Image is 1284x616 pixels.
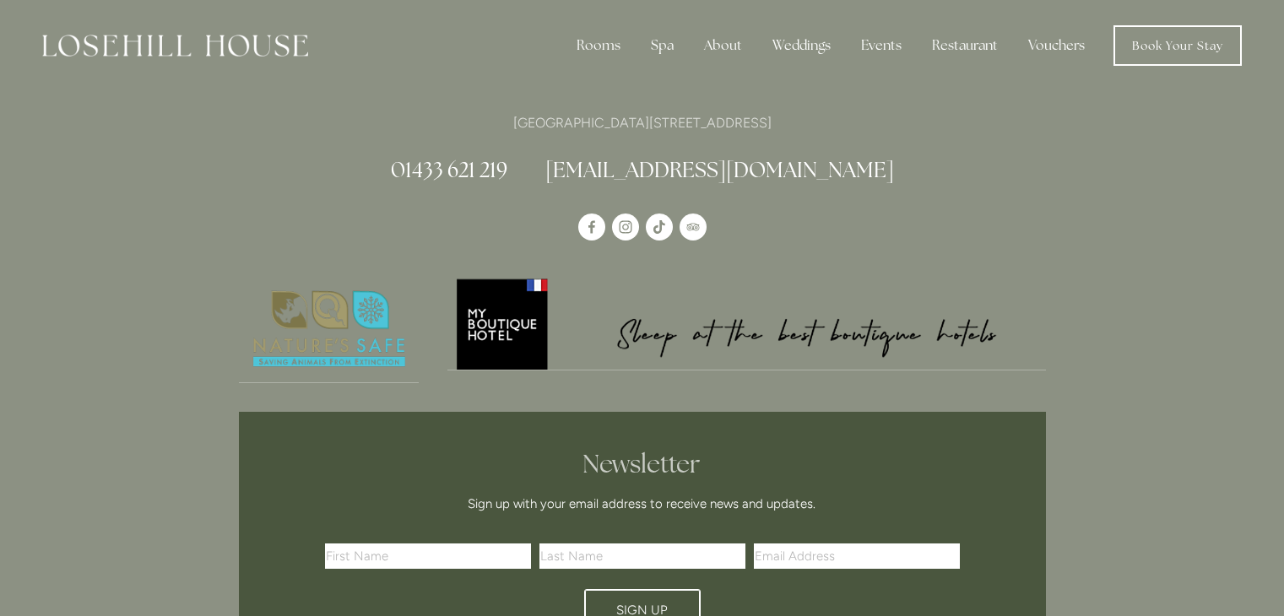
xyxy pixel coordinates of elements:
p: [GEOGRAPHIC_DATA][STREET_ADDRESS] [239,111,1046,134]
img: Nature's Safe - Logo [239,276,420,382]
div: Rooms [563,29,634,62]
a: Book Your Stay [1113,25,1242,66]
img: Losehill House [42,35,308,57]
p: Sign up with your email address to receive news and updates. [331,494,954,514]
input: Last Name [539,543,745,569]
a: TripAdvisor [680,213,707,240]
div: Weddings [759,29,844,62]
div: About [691,29,756,62]
input: First Name [325,543,531,569]
a: 01433 621 219 [391,156,507,183]
a: TikTok [646,213,673,240]
a: [EMAIL_ADDRESS][DOMAIN_NAME] [545,156,894,183]
a: Losehill House Hotel & Spa [578,213,605,240]
h2: Newsletter [331,449,954,479]
div: Restaurant [918,29,1011,62]
a: Instagram [612,213,639,240]
div: Spa [637,29,687,62]
div: Events [848,29,915,62]
a: My Boutique Hotel - Logo [447,276,1046,370]
a: Vouchers [1015,29,1098,62]
input: Email Address [754,543,960,569]
a: Nature's Safe - Logo [239,276,420,383]
img: My Boutique Hotel - Logo [447,276,1046,370]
